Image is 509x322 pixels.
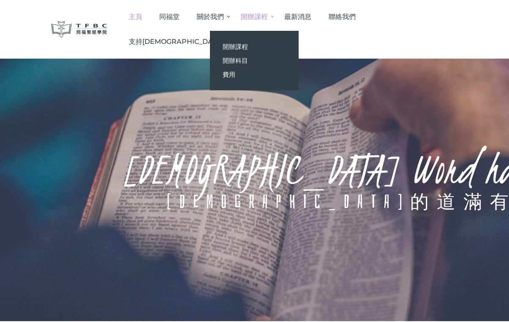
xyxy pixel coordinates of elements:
[463,193,490,210] div: 滿
[188,4,232,29] a: 關於我們
[437,193,463,210] div: 道
[51,21,108,38] img: 同福聖經學院 TFBC
[223,70,235,78] span: 費用
[120,29,231,54] a: 支持[DEMOGRAPHIC_DATA]
[151,4,188,29] a: 同福堂
[197,13,224,21] span: 關於我們
[276,4,320,29] a: 最新消息
[210,68,299,81] a: 費用
[120,4,151,29] a: 主頁
[129,38,223,46] span: 支持[DEMOGRAPHIC_DATA]
[320,4,364,29] a: 聯絡我們
[129,13,142,21] span: 主頁
[159,13,180,21] span: 同福堂
[241,13,268,21] span: 開辦課程
[223,43,248,51] span: 開辦課程
[223,57,248,65] span: 開辦科目
[167,193,410,210] div: [DEMOGRAPHIC_DATA]
[410,193,437,210] div: 的
[232,4,276,29] a: 開辦課程
[210,54,299,68] a: 開辦科目
[210,40,299,54] a: 開辦課程
[329,13,356,21] span: 聯絡我們
[284,13,311,21] span: 最新消息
